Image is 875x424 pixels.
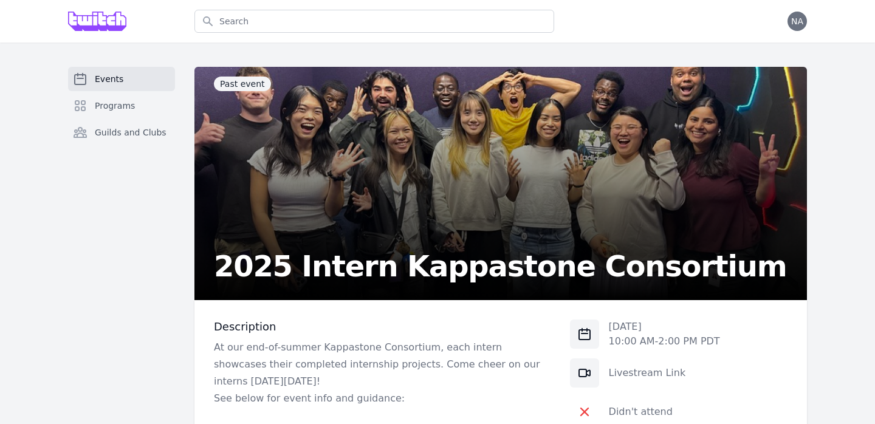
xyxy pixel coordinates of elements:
[194,10,554,33] input: Search
[787,12,807,31] button: NA
[68,12,126,31] img: Grove
[609,405,673,419] div: Didn't attend
[95,100,135,112] span: Programs
[68,67,175,164] nav: Sidebar
[68,67,175,91] a: Events
[791,17,803,26] span: NA
[95,126,166,138] span: Guilds and Clubs
[214,320,551,334] h3: Description
[609,320,720,334] p: [DATE]
[214,339,551,390] p: At our end-of-summer Kappastone Consortium, each intern showcases their completed internship proj...
[214,77,271,91] span: Past event
[214,251,787,281] h2: 2025 Intern Kappastone Consortium
[609,367,686,378] a: Livestream Link
[214,390,551,407] p: See below for event info and guidance:
[68,120,175,145] a: Guilds and Clubs
[95,73,123,85] span: Events
[609,334,720,349] p: 10:00 AM - 2:00 PM PDT
[68,94,175,118] a: Programs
